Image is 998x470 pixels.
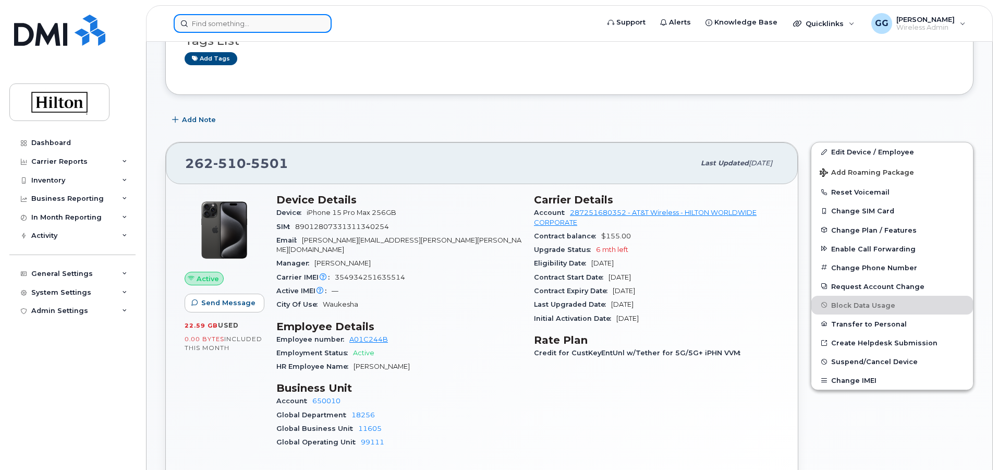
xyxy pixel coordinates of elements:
button: Block Data Usage [811,296,973,315]
button: Add Roaming Package [811,161,973,183]
span: Employee number [276,335,349,343]
h3: Rate Plan [534,334,779,346]
a: Knowledge Base [698,12,785,33]
span: Quicklinks [806,19,844,28]
span: Manager [276,259,314,267]
span: [DATE] [749,159,772,167]
span: [PERSON_NAME] [896,15,955,23]
span: [PERSON_NAME] [314,259,371,267]
span: Send Message [201,298,255,308]
span: Contract Expiry Date [534,287,613,295]
span: Active [197,274,219,284]
h3: Tags List [185,34,954,47]
span: Account [534,209,570,216]
span: 510 [213,155,246,171]
a: Support [600,12,653,33]
span: Add Roaming Package [820,168,914,178]
h3: Employee Details [276,320,521,333]
span: 262 [185,155,288,171]
h3: Carrier Details [534,194,779,206]
a: 99111 [361,438,384,446]
span: Active IMEI [276,287,332,295]
a: A01C244B [349,335,388,343]
span: Change Plan / Features [831,226,917,234]
button: Send Message [185,294,264,312]
span: GG [875,17,889,30]
a: 18256 [351,411,375,419]
span: Carrier IMEI [276,273,335,281]
button: Transfer to Personal [811,315,973,333]
span: Contract Start Date [534,273,608,281]
span: Waukesha [323,300,358,308]
a: 650010 [312,397,340,405]
iframe: Messenger Launcher [953,425,990,462]
span: — [332,287,338,295]
span: Global Business Unit [276,425,358,432]
button: Request Account Change [811,277,973,296]
img: iPhone_15_Pro_Black.png [193,199,255,261]
button: Change Plan / Features [811,221,973,239]
span: 22.59 GB [185,322,218,329]
span: Credit for CustKeyEntUnl w/Tether for 5G/5G+ iPHN VVM [534,349,746,357]
input: Find something... [174,14,332,33]
span: Eligibility Date [534,259,591,267]
span: [DATE] [608,273,631,281]
span: Email [276,236,302,244]
span: Add Note [182,115,216,125]
span: City Of Use [276,300,323,308]
span: Last updated [701,159,749,167]
span: HR Employee Name [276,363,354,370]
span: Last Upgraded Date [534,300,611,308]
button: Suspend/Cancel Device [811,352,973,371]
button: Reset Voicemail [811,183,973,201]
span: Enable Call Forwarding [831,245,916,252]
span: 6 mth left [596,246,628,254]
span: [PERSON_NAME] [354,363,410,370]
span: Contract balance [534,232,601,240]
a: Add tags [185,52,237,65]
button: Change IMEI [811,371,973,390]
span: Device [276,209,307,216]
span: [DATE] [611,300,634,308]
span: [PERSON_NAME][EMAIL_ADDRESS][PERSON_NAME][PERSON_NAME][DOMAIN_NAME] [276,236,521,254]
span: Wireless Admin [896,23,955,32]
button: Enable Call Forwarding [811,239,973,258]
h3: Business Unit [276,382,521,394]
span: Employment Status [276,349,353,357]
div: Quicklinks [786,13,862,34]
a: 287251680352 - AT&T Wireless - HILTON WORLDWIDE CORPORATE [534,209,757,226]
span: SIM [276,223,295,231]
span: Alerts [669,17,691,28]
span: 89012807331311340254 [295,223,389,231]
span: 354934251635514 [335,273,405,281]
span: used [218,321,239,329]
span: Knowledge Base [714,17,777,28]
span: [DATE] [613,287,635,295]
span: Global Department [276,411,351,419]
span: Support [616,17,646,28]
span: Initial Activation Date [534,315,616,322]
span: Active [353,349,374,357]
a: Edit Device / Employee [811,142,973,161]
span: Suspend/Cancel Device [831,358,918,366]
span: 5501 [246,155,288,171]
button: Change Phone Number [811,258,973,277]
button: Change SIM Card [811,201,973,220]
div: Gwendolyn Garrison [864,13,973,34]
span: Global Operating Unit [276,438,361,446]
span: $155.00 [601,232,631,240]
button: Add Note [165,111,225,129]
span: [DATE] [616,315,639,322]
span: Account [276,397,312,405]
span: 0.00 Bytes [185,335,224,343]
span: iPhone 15 Pro Max 256GB [307,209,396,216]
span: [DATE] [591,259,614,267]
a: Alerts [653,12,698,33]
a: Create Helpdesk Submission [811,333,973,352]
h3: Device Details [276,194,521,206]
a: 11605 [358,425,382,432]
span: Upgrade Status [534,246,596,254]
